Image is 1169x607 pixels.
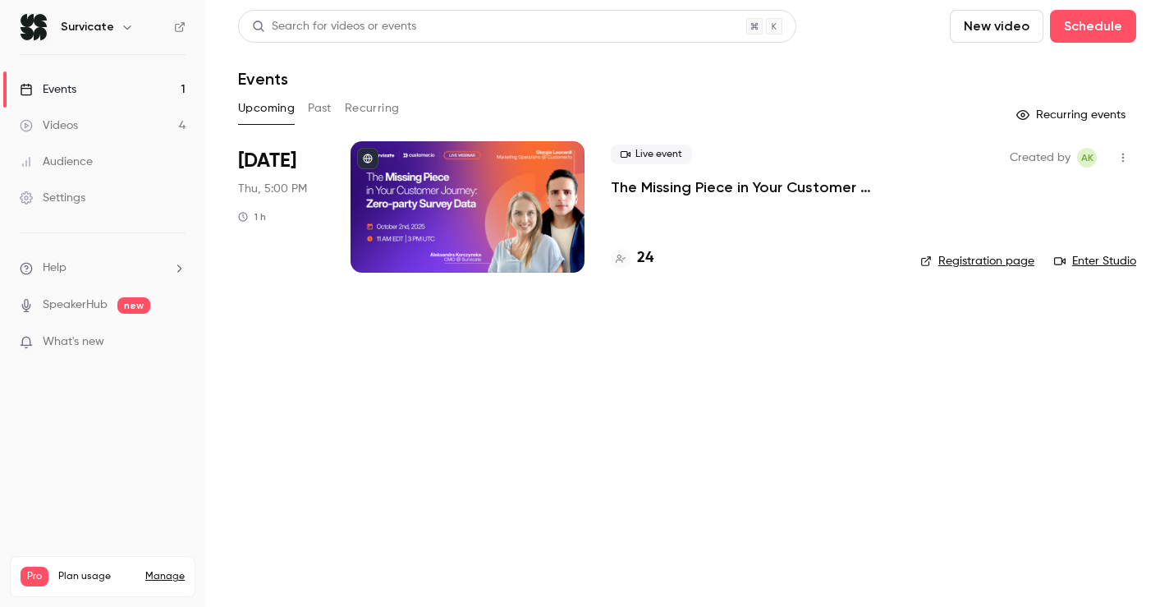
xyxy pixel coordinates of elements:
[117,297,150,314] span: new
[238,141,324,273] div: Oct 2 Thu, 11:00 AM (America/New York)
[1010,148,1070,168] span: Created by
[20,81,76,98] div: Events
[43,260,66,277] span: Help
[166,335,186,350] iframe: Noticeable Trigger
[308,95,332,122] button: Past
[43,333,104,351] span: What's new
[950,10,1043,43] button: New video
[21,14,47,40] img: Survicate
[1081,148,1093,168] span: AK
[611,247,653,269] a: 24
[345,95,400,122] button: Recurring
[238,181,307,197] span: Thu, 5:00 PM
[238,148,296,174] span: [DATE]
[1009,102,1136,128] button: Recurring events
[43,297,108,314] a: SpeakerHub
[20,117,78,134] div: Videos
[1054,253,1136,269] a: Enter Studio
[1050,10,1136,43] button: Schedule
[238,69,288,89] h1: Events
[611,145,692,164] span: Live event
[20,260,186,277] li: help-dropdown-opener
[20,190,85,206] div: Settings
[61,19,114,35] h6: Survicate
[238,95,295,122] button: Upcoming
[21,567,48,586] span: Pro
[238,210,266,223] div: 1 h
[252,18,416,35] div: Search for videos or events
[1077,148,1097,168] span: Aleksandra Korczyńska
[145,570,185,583] a: Manage
[920,253,1034,269] a: Registration page
[637,247,653,269] h4: 24
[20,154,93,170] div: Audience
[58,570,135,583] span: Plan usage
[611,177,894,197] a: The Missing Piece in Your Customer Journey: Zero-party Survey Data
